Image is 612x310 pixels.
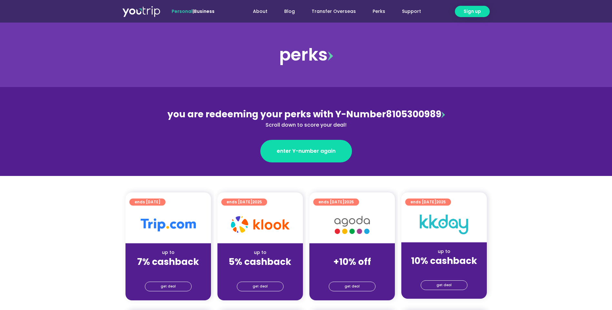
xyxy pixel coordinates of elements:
strong: 5% cashback [229,256,291,268]
a: enter Y-number again [260,140,352,162]
strong: +10% off [333,256,371,268]
span: ends [DATE] [226,199,262,206]
a: ends [DATE] [129,199,166,206]
div: 8105300989 [166,108,446,129]
div: up to [223,249,298,256]
span: 2025 [436,199,446,205]
a: About [245,5,276,17]
span: enter Y-number again [277,147,336,155]
span: get deal [345,282,360,291]
span: get deal [161,282,176,291]
strong: 7% cashback [137,256,199,268]
span: Personal [172,8,193,15]
a: Blog [276,5,303,17]
a: get deal [421,280,467,290]
span: Sign up [464,8,481,15]
a: Transfer Overseas [303,5,364,17]
div: (for stays only) [406,267,482,274]
span: you are redeeming your perks with Y-Number [167,108,386,121]
strong: 10% cashback [411,255,477,267]
span: up to [346,249,358,256]
div: Scroll down to score your deal! [166,121,446,129]
a: ends [DATE]2025 [221,199,267,206]
div: up to [406,248,482,255]
a: get deal [237,282,284,291]
div: (for stays only) [315,268,390,275]
span: get deal [253,282,268,291]
span: ends [DATE] [135,199,160,206]
span: | [172,8,215,15]
div: (for stays only) [223,268,298,275]
span: 2025 [252,199,262,205]
span: get deal [436,281,452,290]
a: Business [194,8,215,15]
a: Sign up [455,6,490,17]
span: ends [DATE] [410,199,446,206]
a: Perks [364,5,394,17]
a: ends [DATE]2025 [405,199,451,206]
a: get deal [145,282,192,291]
span: ends [DATE] [318,199,354,206]
a: Support [394,5,429,17]
span: 2025 [344,199,354,205]
a: get deal [329,282,376,291]
div: up to [131,249,206,256]
nav: Menu [232,5,429,17]
a: ends [DATE]2025 [313,199,359,206]
div: (for stays only) [131,268,206,275]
